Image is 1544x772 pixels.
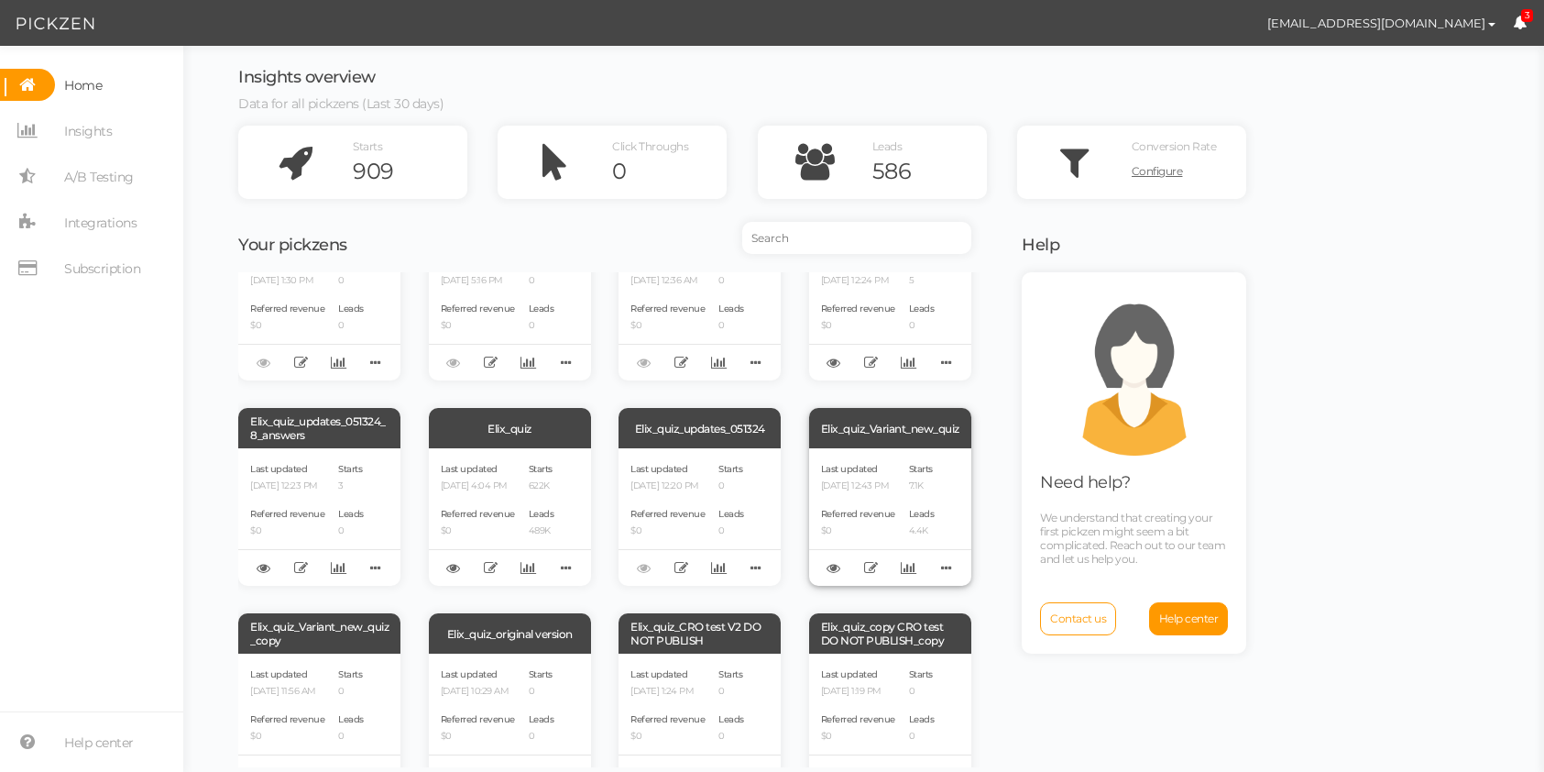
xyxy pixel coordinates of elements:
[1132,139,1217,153] span: Conversion Rate
[16,13,94,35] img: Pickzen logo
[441,525,515,537] p: $0
[809,408,971,448] div: Elix_quiz_Variant_new_quiz
[821,275,895,287] p: [DATE] 12:24 PM
[619,408,781,448] div: Elix_quiz_updates_051324
[441,320,515,332] p: $0
[441,668,498,680] span: Last updated
[1159,612,1219,625] span: Help center
[909,320,935,332] p: 0
[250,508,324,520] span: Referred revenue
[250,713,324,725] span: Referred revenue
[529,320,554,332] p: 0
[338,303,364,314] span: Leads
[338,480,364,492] p: 3
[1132,164,1183,178] span: Configure
[630,731,705,743] p: $0
[630,303,705,314] span: Referred revenue
[64,728,134,757] span: Help center
[1040,511,1225,566] span: We understand that creating your first pickzen might seem a bit complicated. Reach out to our tea...
[64,116,112,146] span: Insights
[718,275,744,287] p: 0
[718,463,742,475] span: Starts
[1218,7,1250,39] img: cd8312e7a6b0c0157f3589280924bf3e
[718,731,744,743] p: 0
[529,713,554,725] span: Leads
[619,243,781,380] div: Last updated [DATE] 12:36 AM Referred revenue $0 Starts 0 Leads 0
[1250,7,1513,39] button: [EMAIL_ADDRESS][DOMAIN_NAME]
[1132,158,1246,185] a: Configure
[718,525,744,537] p: 0
[872,139,903,153] span: Leads
[338,686,364,698] p: 0
[821,686,895,698] p: [DATE] 1:19 PM
[238,235,347,255] span: Your pickzens
[718,686,744,698] p: 0
[250,275,324,287] p: [DATE] 1:30 PM
[529,480,554,492] p: 622K
[64,162,134,192] span: A/B Testing
[441,463,498,475] span: Last updated
[441,508,515,520] span: Referred revenue
[250,303,324,314] span: Referred revenue
[821,713,895,725] span: Referred revenue
[909,275,935,287] p: 5
[718,320,744,332] p: 0
[630,463,687,475] span: Last updated
[238,67,376,87] span: Insights overview
[821,463,878,475] span: Last updated
[429,613,591,654] div: Elix_quiz_original version
[250,525,324,537] p: $0
[353,158,467,185] div: 909
[821,320,895,332] p: $0
[529,525,554,537] p: 489K
[529,508,554,520] span: Leads
[338,525,364,537] p: 0
[1052,291,1217,456] img: support.png
[64,71,102,100] span: Home
[1521,9,1534,23] span: 3
[718,303,744,314] span: Leads
[619,448,781,586] div: Last updated [DATE] 12:20 PM Referred revenue $0 Starts 0 Leads 0
[630,525,705,537] p: $0
[718,508,744,520] span: Leads
[250,686,324,698] p: [DATE] 11:56 AM
[250,480,324,492] p: [DATE] 12:23 PM
[338,731,364,743] p: 0
[630,480,705,492] p: [DATE] 12:20 PM
[821,480,895,492] p: [DATE] 12:43 PM
[718,480,744,492] p: 0
[909,463,933,475] span: Starts
[809,613,971,654] div: Elix_quiz_copy CRO test DO NOT PUBLISH_copy
[909,713,935,725] span: Leads
[630,320,705,332] p: $0
[1040,472,1130,492] span: Need help?
[821,668,878,680] span: Last updated
[1022,235,1059,255] span: Help
[250,668,307,680] span: Last updated
[821,731,895,743] p: $0
[429,448,591,586] div: Last updated [DATE] 4:04 PM Referred revenue $0 Starts 622K Leads 489K
[250,731,324,743] p: $0
[529,275,554,287] p: 0
[630,668,687,680] span: Last updated
[630,713,705,725] span: Referred revenue
[441,731,515,743] p: $0
[529,731,554,743] p: 0
[619,613,781,654] div: Elix_quiz_CRO test V2 DO NOT PUBLISH
[630,275,705,287] p: [DATE] 12:36 AM
[1149,602,1229,635] a: Help center
[441,480,515,492] p: [DATE] 4:04 PM
[630,508,705,520] span: Referred revenue
[809,448,971,586] div: Last updated [DATE] 12:43 PM Referred revenue $0 Starts 7.1K Leads 4.4K
[338,463,362,475] span: Starts
[1050,612,1106,625] span: Contact us
[250,463,307,475] span: Last updated
[529,686,554,698] p: 0
[529,303,554,314] span: Leads
[612,139,688,153] span: Click Throughs
[429,243,591,380] div: Last updated [DATE] 5:16 PM Referred revenue $0 Starts 0 Leads 0
[742,222,971,254] input: Search
[64,254,140,283] span: Subscription
[338,275,364,287] p: 0
[909,525,935,537] p: 4.4K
